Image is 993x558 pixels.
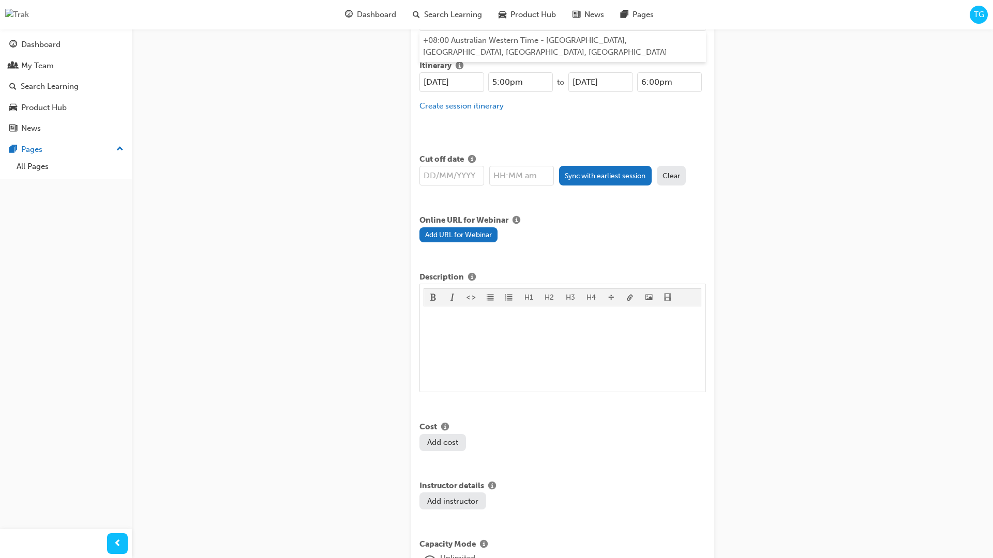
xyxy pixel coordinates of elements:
[621,289,640,306] button: link-icon
[513,216,520,226] span: info-icon
[464,153,480,166] button: Show info
[345,8,353,21] span: guage-icon
[116,143,124,156] span: up-icon
[424,9,482,21] span: Search Learning
[5,9,29,21] img: Trak
[9,40,17,50] span: guage-icon
[9,103,17,113] span: car-icon
[12,159,128,175] a: All Pages
[4,98,128,117] a: Product Hub
[484,480,500,493] button: Show info
[419,434,466,451] button: Add cost
[468,294,475,303] span: format_monospace-icon
[519,289,539,306] button: H1
[573,8,580,21] span: news-icon
[4,35,128,54] a: Dashboard
[9,124,17,133] span: news-icon
[564,4,612,25] a: news-iconNews
[21,122,41,134] div: News
[419,538,476,551] span: Capacity Mode
[490,4,564,25] a: car-iconProduct Hub
[456,62,463,71] span: info-icon
[464,271,480,284] button: Show info
[21,102,67,114] div: Product Hub
[21,144,42,156] div: Pages
[437,421,453,434] button: Show info
[476,538,492,551] button: Show info
[4,140,128,159] button: Pages
[664,294,671,303] span: video-icon
[419,100,504,112] button: Create session itinerary
[462,289,481,306] button: format_monospace-icon
[21,81,79,92] div: Search Learning
[419,271,464,284] span: Description
[621,8,628,21] span: pages-icon
[419,31,706,62] li: +08:00 Australian Western Time - [GEOGRAPHIC_DATA], [GEOGRAPHIC_DATA], [GEOGRAPHIC_DATA], [GEOGRA...
[419,227,498,242] button: Add URL for Webinar
[4,56,128,75] a: My Team
[419,480,484,493] span: Instructor details
[419,153,464,166] span: Cut off date
[584,9,604,21] span: News
[581,289,602,306] button: H4
[640,289,659,306] button: image-icon
[419,72,484,92] input: DD/MM/YYYY
[114,537,122,550] span: prev-icon
[424,289,443,306] button: format_bold-icon
[608,294,615,303] span: divider-icon
[489,166,554,185] input: HH:MM am
[633,9,654,21] span: Pages
[413,8,420,21] span: search-icon
[419,60,452,73] span: Itinerary
[568,72,633,92] input: DD/MM/YYYY
[658,289,678,306] button: video-icon
[9,61,17,71] span: people-icon
[9,145,17,154] span: pages-icon
[970,6,988,24] button: TG
[505,294,513,303] span: format_ol-icon
[637,72,702,92] input: HH:MM am
[626,294,634,303] span: link-icon
[487,294,494,303] span: format_ul-icon
[419,492,486,509] button: Add instructor
[481,289,500,306] button: format_ul-icon
[449,294,456,303] span: format_italic-icon
[4,33,128,140] button: DashboardMy TeamSearch LearningProduct HubNews
[510,9,556,21] span: Product Hub
[602,289,621,306] button: divider-icon
[430,294,437,303] span: format_bold-icon
[4,119,128,138] a: News
[419,214,508,227] span: Online URL for Webinar
[337,4,404,25] a: guage-iconDashboard
[500,289,519,306] button: format_ol-icon
[645,294,653,303] span: image-icon
[508,214,524,227] button: Show info
[419,166,484,185] input: DD/MM/YYYY
[4,77,128,96] a: Search Learning
[21,60,54,72] div: My Team
[419,421,437,434] span: Cost
[612,4,662,25] a: pages-iconPages
[404,4,490,25] a: search-iconSearch Learning
[443,289,462,306] button: format_italic-icon
[559,166,652,185] button: Sync with earliest session
[21,39,61,51] div: Dashboard
[657,166,686,185] button: Clear
[468,156,476,165] span: info-icon
[488,482,496,491] span: info-icon
[553,76,568,88] div: to
[560,289,581,306] button: H3
[974,9,984,21] span: TG
[480,540,488,550] span: info-icon
[488,72,553,92] input: HH:MM am
[452,60,468,73] button: Show info
[9,82,17,91] span: search-icon
[499,8,506,21] span: car-icon
[539,289,560,306] button: H2
[441,423,449,432] span: info-icon
[357,9,396,21] span: Dashboard
[468,273,476,283] span: info-icon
